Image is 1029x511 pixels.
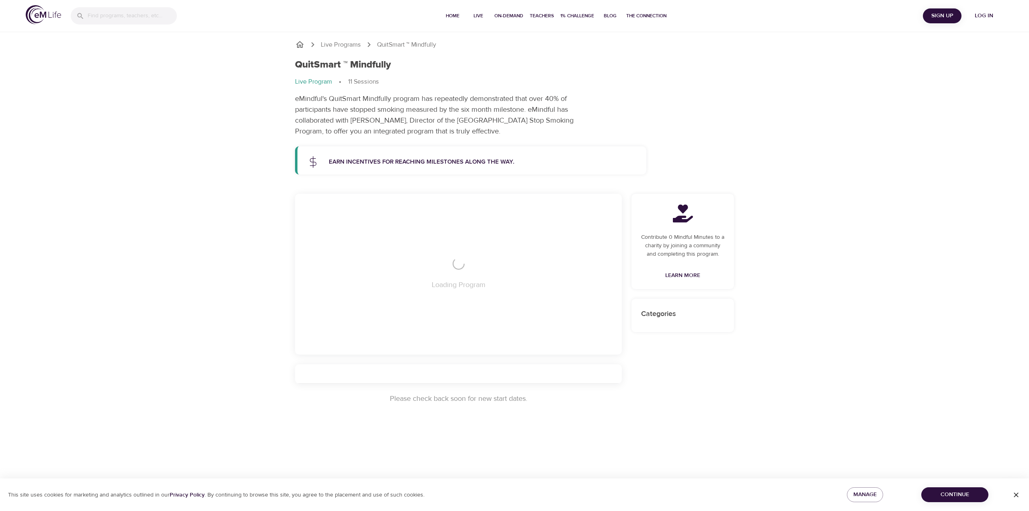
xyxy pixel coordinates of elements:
[921,487,988,502] button: Continue
[295,77,332,86] p: Live Program
[923,8,961,23] button: Sign Up
[926,11,958,21] span: Sign Up
[348,77,379,86] p: 11 Sessions
[170,491,205,499] a: Privacy Policy
[665,271,700,281] span: Learn More
[662,268,703,283] a: Learn More
[847,487,883,502] button: Manage
[295,40,734,49] nav: breadcrumb
[601,12,620,20] span: Blog
[928,490,982,500] span: Continue
[377,40,436,49] p: QuitSmart ™ Mindfully
[853,490,877,500] span: Manage
[965,8,1003,23] button: Log in
[641,308,724,319] p: Categories
[26,5,61,24] img: logo
[641,233,724,259] p: Contribute 0 Mindful Minutes to a charity by joining a community and completing this program.
[469,12,488,20] span: Live
[494,12,523,20] span: On-Demand
[295,93,596,137] p: eMindful's QuitSmart Mindfully program has repeatedly demonstrated that over 40% of participants ...
[295,393,622,404] p: Please check back soon for new start dates.
[295,59,391,71] h1: QuitSmart ™ Mindfully
[432,279,486,290] p: Loading Program
[88,7,177,25] input: Find programs, teachers, etc...
[968,11,1000,21] span: Log in
[530,12,554,20] span: Teachers
[329,158,637,167] p: Earn incentives for reaching milestones along the way.
[295,77,734,87] nav: breadcrumb
[443,12,462,20] span: Home
[626,12,666,20] span: The Connection
[321,40,361,49] a: Live Programs
[560,12,594,20] span: 1% Challenge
